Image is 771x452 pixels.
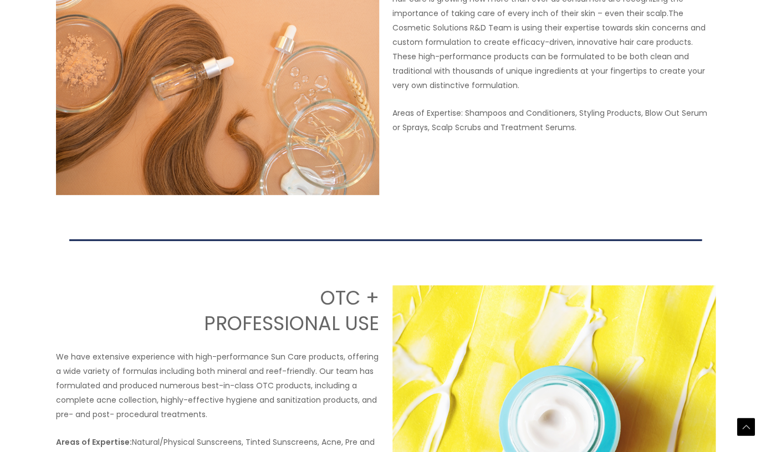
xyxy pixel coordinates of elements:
strong: Areas of Expertise: [56,436,132,448]
p: Areas of Expertise: Shampoos and Conditioners, Styling Products, Blow Out Serum or Sprays, Scalp ... [392,106,716,135]
h2: OTC + PROFESSIONAL USE [56,285,379,336]
p: We have extensive experience with high-performance Sun Care products, offering a wide variety of ... [56,350,379,422]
